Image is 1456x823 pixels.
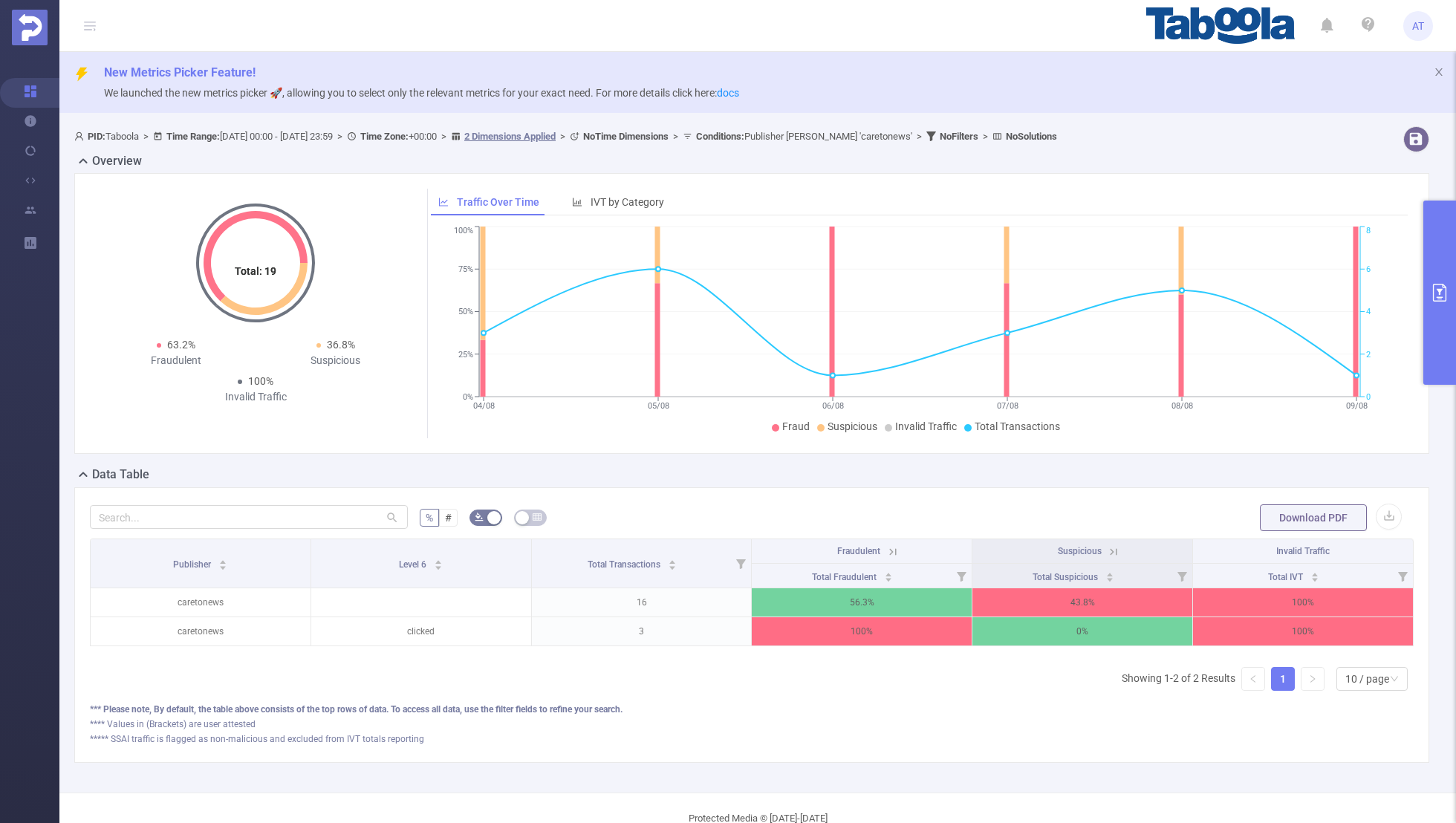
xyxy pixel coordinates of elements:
[464,131,556,142] u: 2 Dimensions Applied
[1271,667,1295,691] li: 1
[1171,401,1192,411] tspan: 08/08
[173,559,213,570] span: Publisher
[219,564,227,568] i: icon: caret-down
[457,196,539,208] span: Traffic Over Time
[454,227,473,236] tspan: 100%
[940,131,978,142] b: No Filters
[458,350,473,360] tspan: 25%
[837,546,880,556] span: Fraudulent
[333,131,347,142] span: >
[104,65,256,79] span: New Metrics Picker Feature!
[12,10,48,45] img: Protected Media
[74,67,89,82] i: icon: thunderbolt
[74,131,1057,142] span: Taboola [DATE] 00:00 - [DATE] 23:59 +00:00
[463,392,473,402] tspan: 0%
[1366,350,1371,360] tspan: 2
[1434,64,1444,80] button: icon: close
[978,131,992,142] span: >
[248,375,273,387] span: 100%
[74,131,88,141] i: icon: user
[1006,131,1057,142] b: No Solutions
[90,505,408,529] input: Search...
[1193,588,1413,617] p: 100%
[812,572,879,582] span: Total Fraudulent
[591,196,664,208] span: IVT by Category
[1241,667,1265,691] li: Previous Page
[445,512,452,524] span: #
[752,588,972,617] p: 56.3%
[167,339,195,351] span: 63.2%
[88,131,105,142] b: PID:
[717,87,739,99] a: docs
[90,718,1414,731] div: **** Values in (Brackets) are user attested
[1171,564,1192,588] i: Filter menu
[1272,668,1294,690] a: 1
[235,265,276,277] tspan: Total: 19
[1276,546,1330,556] span: Invalid Traffic
[256,353,415,368] div: Suspicious
[1260,504,1367,531] button: Download PDF
[828,420,877,432] span: Suspicious
[1366,392,1371,402] tspan: 0
[669,131,683,142] span: >
[885,570,893,575] i: icon: caret-up
[1301,667,1325,691] li: Next Page
[583,131,669,142] b: No Time Dimensions
[438,197,449,207] i: icon: line-chart
[1308,674,1317,683] i: icon: right
[822,401,843,411] tspan: 06/08
[219,558,227,562] i: icon: caret-up
[218,558,227,567] div: Sort
[1105,570,1114,579] div: Sort
[884,570,893,579] div: Sort
[572,197,582,207] i: icon: bar-chart
[647,401,669,411] tspan: 05/08
[1249,674,1258,683] i: icon: left
[426,512,433,524] span: %
[327,339,355,351] span: 36.8%
[1058,546,1102,556] span: Suspicious
[166,131,220,142] b: Time Range:
[435,558,443,562] i: icon: caret-up
[90,703,1414,716] div: *** Please note, By default, the table above consists of the top rows of data. To access all data...
[1366,264,1371,274] tspan: 6
[668,558,676,562] i: icon: caret-up
[1345,401,1367,411] tspan: 09/08
[475,513,484,521] i: icon: bg-colors
[730,539,751,588] i: Filter menu
[472,401,494,411] tspan: 04/08
[91,617,311,645] p: caretonews
[1412,11,1424,41] span: AT
[1193,617,1413,645] p: 100%
[532,617,752,645] p: 3
[912,131,926,142] span: >
[90,732,1414,746] div: ***** SSAI traffic is flagged as non-malicious and excluded from IVT totals reporting
[176,389,336,405] div: Invalid Traffic
[1310,576,1319,580] i: icon: caret-down
[951,564,972,588] i: Filter menu
[668,558,677,567] div: Sort
[1310,570,1319,575] i: icon: caret-up
[532,588,752,617] p: 16
[458,308,473,317] tspan: 50%
[1122,667,1235,691] li: Showing 1-2 of 2 Results
[533,513,542,521] i: icon: table
[895,420,957,432] span: Invalid Traffic
[1434,67,1444,77] i: icon: close
[782,420,810,432] span: Fraud
[435,564,443,568] i: icon: caret-down
[360,131,409,142] b: Time Zone:
[1105,576,1114,580] i: icon: caret-down
[311,617,531,645] p: clicked
[975,420,1060,432] span: Total Transactions
[458,264,473,274] tspan: 75%
[92,152,142,170] h2: Overview
[1366,227,1371,236] tspan: 8
[96,353,256,368] div: Fraudulent
[104,87,739,99] span: We launched the new metrics picker 🚀, allowing you to select only the relevant metrics for your e...
[752,617,972,645] p: 100%
[1105,570,1114,575] i: icon: caret-up
[696,131,744,142] b: Conditions :
[1268,572,1305,582] span: Total IVT
[434,558,443,567] div: Sort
